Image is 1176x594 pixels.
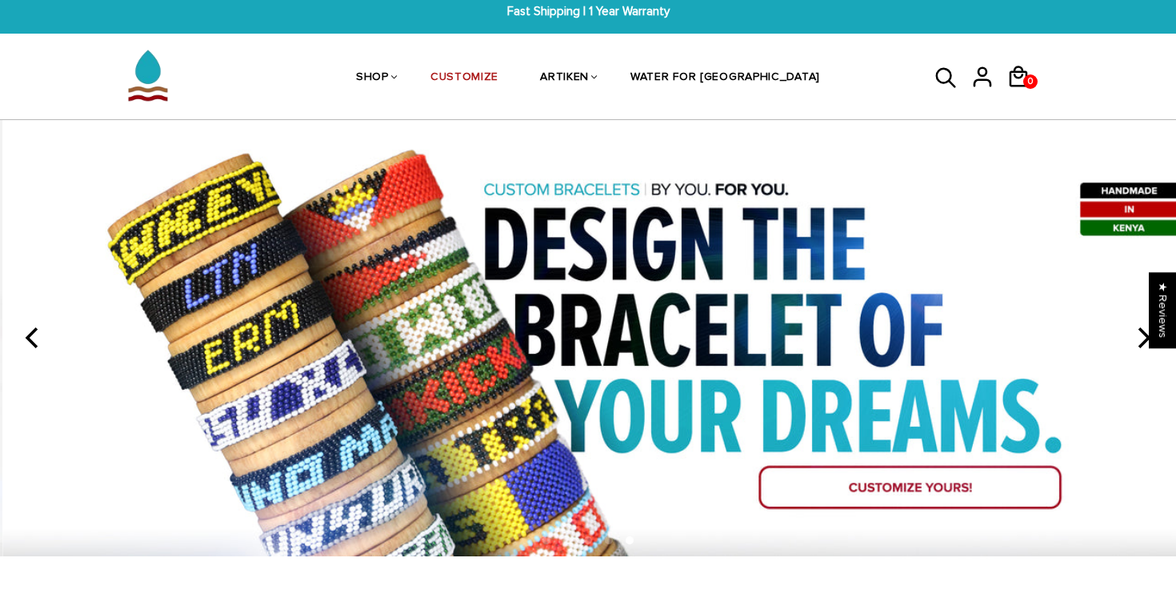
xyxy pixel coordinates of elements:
[356,36,389,121] a: SHOP
[1006,94,1042,96] a: 0
[362,2,814,21] span: Fast Shipping | 1 Year Warranty
[540,36,589,121] a: ARTIKEN
[1149,272,1176,348] div: Click to open Judge.me floating reviews tab
[1024,70,1037,93] span: 0
[16,320,51,355] button: previous
[630,36,820,121] a: WATER FOR [GEOGRAPHIC_DATA]
[430,36,498,121] a: CUSTOMIZE
[1125,320,1160,355] button: next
